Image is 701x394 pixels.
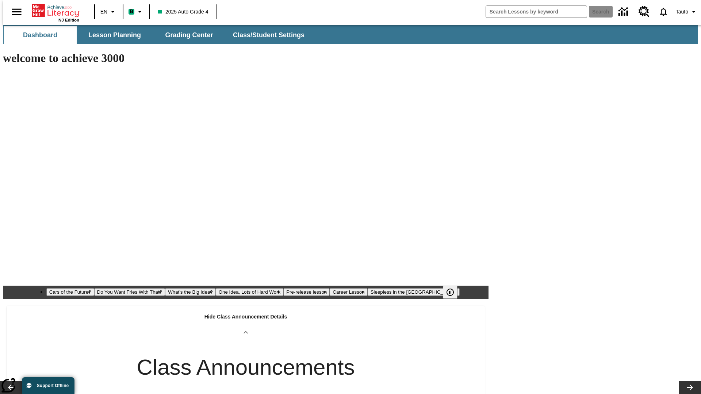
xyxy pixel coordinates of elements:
[216,288,283,296] button: Slide 4 One Idea, Lots of Hard Work
[634,2,654,22] a: Resource Center, Will open in new tab
[679,381,701,394] button: Lesson carousel, Next
[4,26,77,44] button: Dashboard
[78,26,151,44] button: Lesson Planning
[6,1,27,23] button: Open side menu
[443,286,465,299] div: Pause
[46,288,94,296] button: Slide 1 Cars of the Future?
[100,8,107,16] span: EN
[58,18,79,22] span: NJ Edition
[673,5,701,18] button: Profile/Settings
[654,2,673,21] a: Notifications
[3,6,107,19] p: Class Announcements at [DATE] 1:45:40 PM
[443,286,457,299] button: Pause
[676,8,688,16] span: Tauto
[137,354,355,381] h2: Class Announcements
[23,31,57,39] span: Dashboard
[32,3,79,18] a: Home
[130,7,133,16] span: B
[165,288,216,296] button: Slide 3 What's the Big Idea?
[3,51,489,65] h1: welcome to achieve 3000
[3,6,107,19] body: Maximum 600 characters Press Escape to exit toolbar Press Alt + F10 to reach toolbar
[158,8,208,16] span: 2025 Auto Grade 4
[97,5,120,18] button: Language: EN, Select a language
[233,31,304,39] span: Class/Student Settings
[7,306,485,337] div: Hide Class Announcement Details
[614,2,634,22] a: Data Center
[153,26,226,44] button: Grading Center
[165,31,213,39] span: Grading Center
[330,288,367,296] button: Slide 6 Career Lesson
[88,31,141,39] span: Lesson Planning
[3,25,698,44] div: SubNavbar
[126,5,147,18] button: Boost Class color is mint green. Change class color
[37,383,69,388] span: Support Offline
[3,26,311,44] div: SubNavbar
[32,3,79,22] div: Home
[204,313,287,321] p: Hide Class Announcement Details
[227,26,310,44] button: Class/Student Settings
[368,288,460,296] button: Slide 7 Sleepless in the Animal Kingdom
[283,288,330,296] button: Slide 5 Pre-release lesson
[486,6,587,18] input: search field
[22,377,74,394] button: Support Offline
[94,288,165,296] button: Slide 2 Do You Want Fries With That?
